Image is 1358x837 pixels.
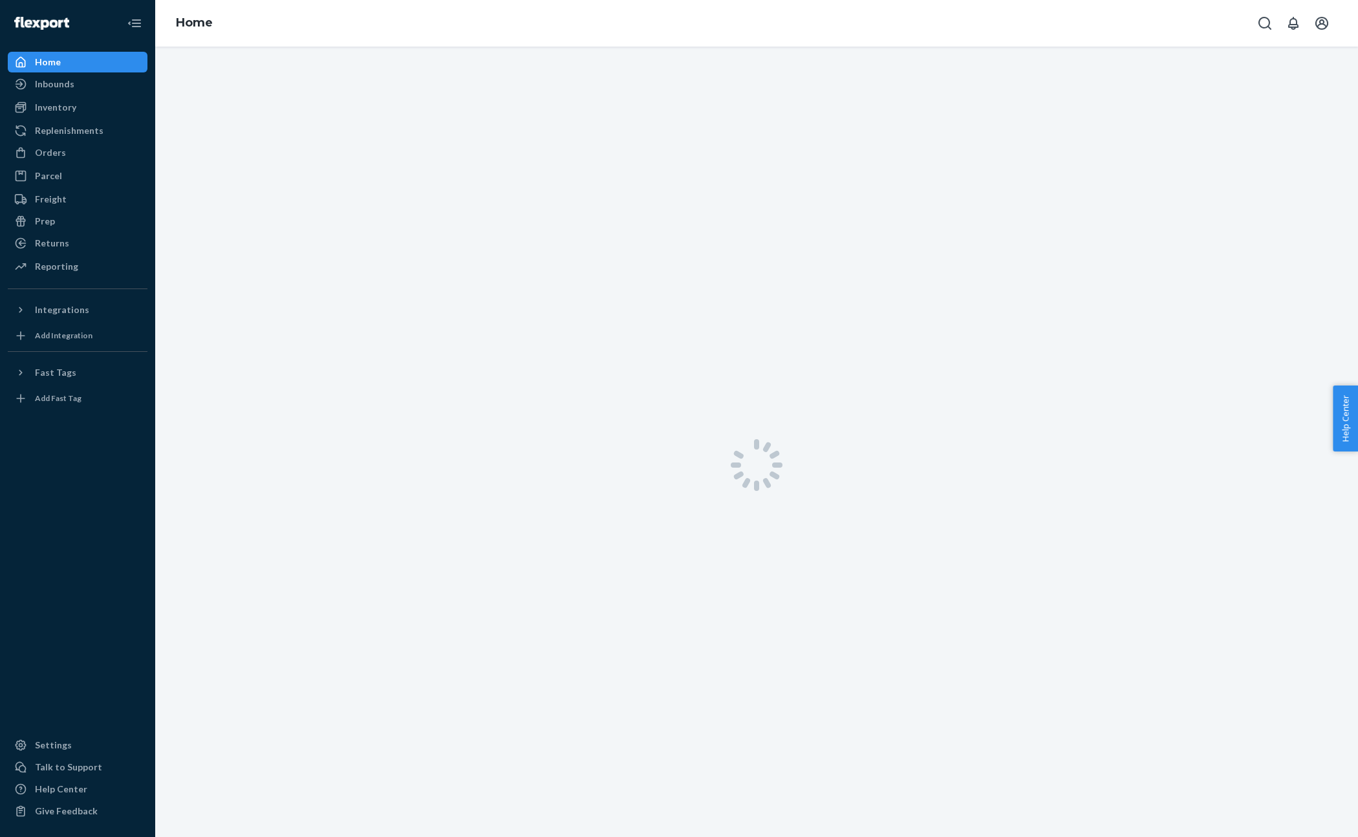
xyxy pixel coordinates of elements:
div: Add Fast Tag [35,393,81,404]
div: Replenishments [35,124,103,137]
div: Talk to Support [35,761,102,774]
img: Flexport logo [14,17,69,30]
div: Freight [35,193,67,206]
a: Reporting [8,256,147,277]
div: Integrations [35,303,89,316]
a: Orders [8,142,147,163]
button: Fast Tags [8,362,147,383]
div: Inventory [35,101,76,114]
a: Replenishments [8,120,147,141]
a: Settings [8,735,147,755]
div: Help Center [35,783,87,796]
a: Help Center [8,779,147,799]
div: Parcel [35,169,62,182]
div: Reporting [35,260,78,273]
a: Add Fast Tag [8,388,147,409]
div: Inbounds [35,78,74,91]
button: Open account menu [1309,10,1335,36]
a: Inventory [8,97,147,118]
ol: breadcrumbs [166,5,223,42]
a: Returns [8,233,147,254]
a: Parcel [8,166,147,186]
div: Add Integration [35,330,92,341]
div: Settings [35,739,72,752]
div: Give Feedback [35,805,98,818]
div: Returns [35,237,69,250]
a: Talk to Support [8,757,147,777]
div: Orders [35,146,66,159]
a: Home [8,52,147,72]
button: Open Search Box [1252,10,1278,36]
button: Help Center [1333,386,1358,451]
div: Prep [35,215,55,228]
a: Prep [8,211,147,232]
a: Add Integration [8,325,147,346]
button: Open notifications [1280,10,1306,36]
a: Freight [8,189,147,210]
div: Home [35,56,61,69]
a: Home [176,16,213,30]
button: Close Navigation [122,10,147,36]
button: Give Feedback [8,801,147,821]
div: Fast Tags [35,366,76,379]
a: Inbounds [8,74,147,94]
button: Integrations [8,299,147,320]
